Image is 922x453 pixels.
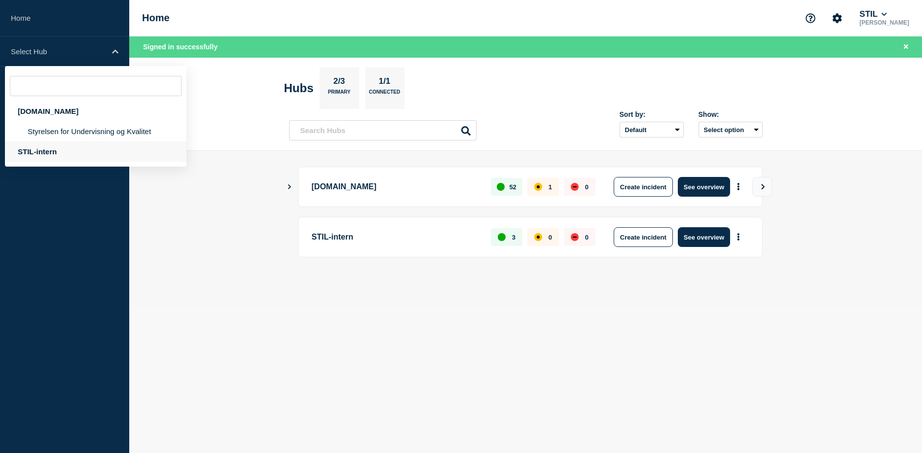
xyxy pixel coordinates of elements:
div: down [571,233,579,241]
button: Show Connected Hubs [287,183,292,191]
div: affected [534,183,542,191]
p: 0 [585,234,589,241]
div: up [498,233,506,241]
div: up [497,183,505,191]
button: Create incident [614,177,673,197]
p: 1/1 [375,76,394,89]
h2: Hubs [284,81,314,95]
p: [PERSON_NAME] [857,19,911,26]
p: 0 [549,234,552,241]
p: [DOMAIN_NAME] [312,177,480,197]
div: down [571,183,579,191]
button: Select option [699,122,763,138]
p: 0 [585,183,589,191]
button: View [752,177,772,197]
p: 52 [509,183,516,191]
button: More actions [732,178,745,196]
div: Sort by: [620,110,684,118]
button: Account settings [827,8,848,29]
div: affected [534,233,542,241]
div: STIL-intern [5,141,186,162]
button: Close banner [900,41,912,53]
span: Signed in successfully [143,43,218,51]
p: STIL-intern [312,227,480,247]
p: Primary [328,89,351,100]
h1: Home [142,12,170,24]
button: More actions [732,228,745,246]
button: Create incident [614,227,673,247]
p: Select Hub [11,47,106,56]
select: Sort by [620,122,684,138]
li: Styrelsen for Undervisning og Kvalitet [5,121,186,141]
div: [DOMAIN_NAME] [5,101,186,121]
p: 3 [512,234,516,241]
p: 1 [549,183,552,191]
button: See overview [678,227,730,247]
p: 2/3 [330,76,349,89]
button: Support [800,8,821,29]
button: STIL [857,9,888,19]
div: Show: [699,110,763,118]
p: Connected [369,89,400,100]
input: Search Hubs [289,120,477,140]
button: See overview [678,177,730,197]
